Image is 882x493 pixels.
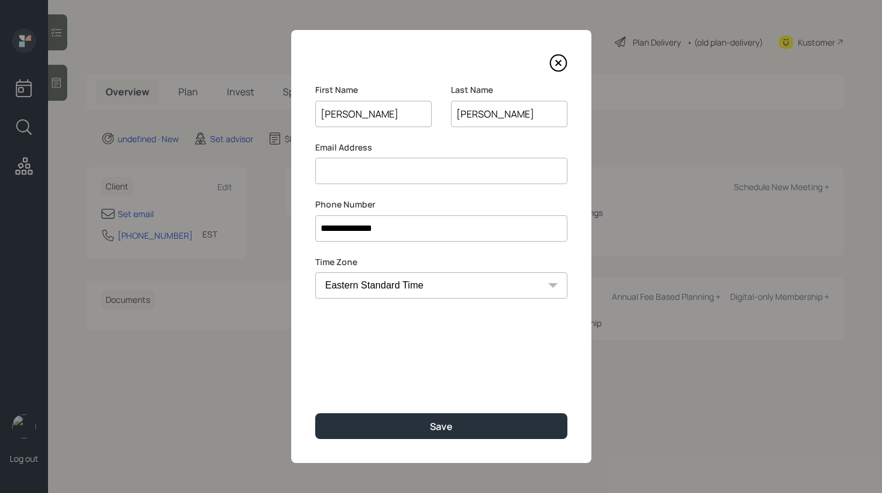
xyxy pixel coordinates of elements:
label: Email Address [315,142,567,154]
div: Save [430,420,453,433]
button: Save [315,413,567,439]
label: Last Name [451,84,567,96]
label: First Name [315,84,432,96]
label: Phone Number [315,199,567,211]
label: Time Zone [315,256,567,268]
